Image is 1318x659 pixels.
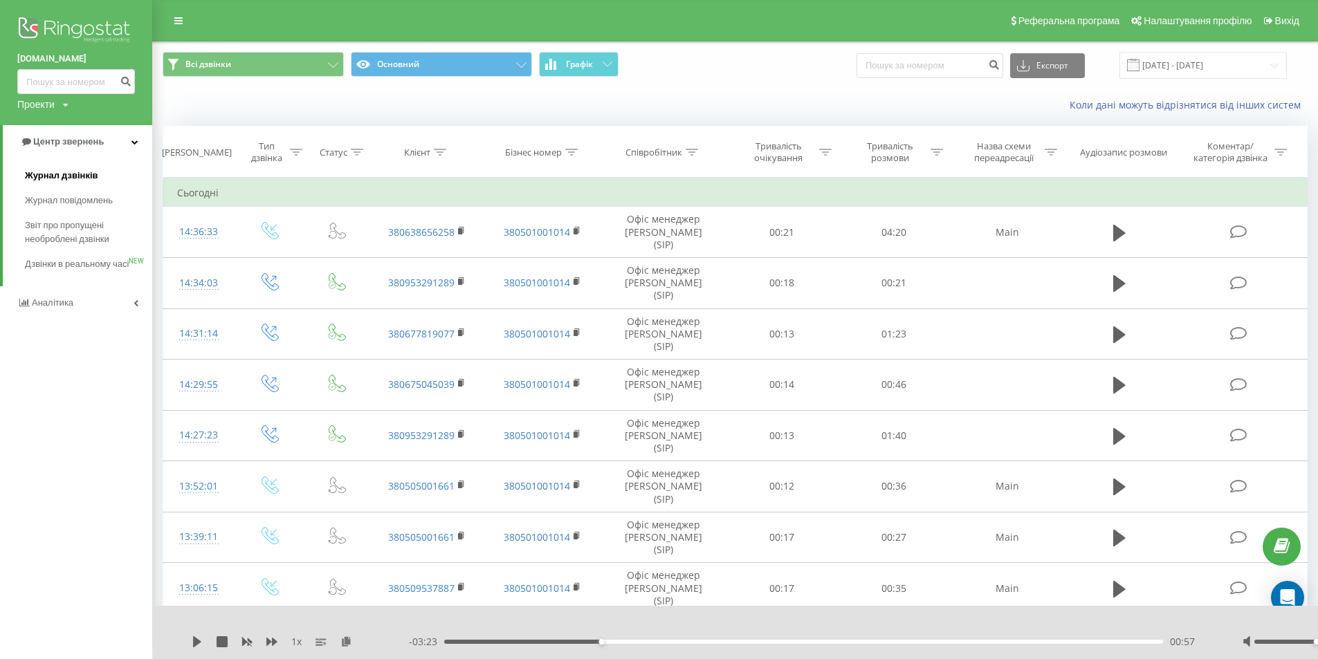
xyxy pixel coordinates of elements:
div: Бізнес номер [505,147,562,158]
div: Accessibility label [598,639,604,644]
td: Офіс менеджер [PERSON_NAME] (SIP) [601,207,726,258]
div: 14:31:14 [177,320,221,347]
td: 00:35 [838,563,949,614]
a: 380501001014 [504,429,570,442]
span: Дзвінки в реальному часі [25,257,129,271]
div: Коментар/категорія дзвінка [1190,140,1271,164]
a: Журнал дзвінків [25,163,152,188]
td: 00:18 [726,257,837,308]
span: Журнал дзвінків [25,169,98,183]
td: Офіс менеджер [PERSON_NAME] (SIP) [601,410,726,461]
td: 00:17 [726,512,837,563]
td: 04:20 [838,207,949,258]
a: Журнал повідомлень [25,188,152,213]
div: 14:34:03 [177,270,221,297]
td: 01:23 [838,308,949,360]
div: Тип дзвінка [247,140,286,164]
button: Графік [539,52,619,77]
a: 380501001014 [504,479,570,492]
a: 380501001014 [504,225,570,239]
a: Центр звернень [3,125,152,158]
button: Основний [351,52,532,77]
td: Main [949,207,1065,258]
div: 13:39:11 [177,523,221,550]
div: Назва схеми переадресації [967,140,1041,164]
div: 14:27:23 [177,422,221,449]
span: 1 x [291,635,302,649]
div: Клієнт [404,147,430,158]
td: 00:27 [838,512,949,563]
div: Співробітник [625,147,682,158]
span: Звіт про пропущені необроблені дзвінки [25,219,145,246]
a: [DOMAIN_NAME] [17,52,135,66]
td: Офіс менеджер [PERSON_NAME] (SIP) [601,257,726,308]
a: 380675045039 [388,378,455,391]
span: Вихід [1275,15,1299,26]
td: Офіс менеджер [PERSON_NAME] (SIP) [601,461,726,512]
div: 14:36:33 [177,219,221,245]
div: Проекти [17,98,55,111]
div: [PERSON_NAME] [162,147,232,158]
span: Налаштування профілю [1144,15,1252,26]
button: Всі дзвінки [163,52,344,77]
a: Коли дані можуть відрізнятися вiд інших систем [1070,98,1308,111]
td: 00:36 [838,461,949,512]
a: 380501001014 [504,378,570,391]
a: Звіт про пропущені необроблені дзвінки [25,213,152,252]
span: Реферальна програма [1018,15,1120,26]
td: 00:13 [726,308,837,360]
div: Open Intercom Messenger [1271,581,1304,614]
span: Всі дзвінки [185,59,231,70]
div: 13:52:01 [177,473,221,500]
a: 380953291289 [388,429,455,442]
a: 380953291289 [388,276,455,289]
td: 00:21 [726,207,837,258]
td: Офіс менеджер [PERSON_NAME] (SIP) [601,360,726,411]
span: Журнал повідомлень [25,194,113,207]
span: Аналiтика [32,297,73,308]
button: Експорт [1010,53,1085,78]
span: Графік [566,59,593,69]
div: Аудіозапис розмови [1080,147,1167,158]
input: Пошук за номером [17,69,135,94]
span: 00:57 [1170,635,1195,649]
span: - 03:23 [409,635,444,649]
div: Тривалість розмови [853,140,927,164]
a: 380505001661 [388,479,455,492]
td: Офіс менеджер [PERSON_NAME] (SIP) [601,308,726,360]
div: Тривалість очікування [742,140,816,164]
div: 14:29:55 [177,371,221,398]
a: 380501001014 [504,582,570,595]
td: 00:46 [838,360,949,411]
td: 01:40 [838,410,949,461]
a: Дзвінки в реальному часіNEW [25,252,152,277]
td: Main [949,512,1065,563]
a: 380501001014 [504,530,570,544]
a: 380638656258 [388,225,455,239]
a: 380509537887 [388,582,455,595]
a: 380505001661 [388,530,455,544]
td: 00:14 [726,360,837,411]
td: Main [949,563,1065,614]
td: 00:13 [726,410,837,461]
div: 13:06:15 [177,575,221,602]
td: Сьогодні [163,179,1308,207]
td: Main [949,461,1065,512]
span: Центр звернень [33,136,104,147]
td: 00:12 [726,461,837,512]
td: 00:17 [726,563,837,614]
img: Ringostat logo [17,14,135,48]
td: Офіс менеджер [PERSON_NAME] (SIP) [601,563,726,614]
div: Статус [320,147,347,158]
a: 380501001014 [504,327,570,340]
td: Офіс менеджер [PERSON_NAME] (SIP) [601,512,726,563]
a: 380501001014 [504,276,570,289]
a: 380677819077 [388,327,455,340]
td: 00:21 [838,257,949,308]
input: Пошук за номером [857,53,1003,78]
